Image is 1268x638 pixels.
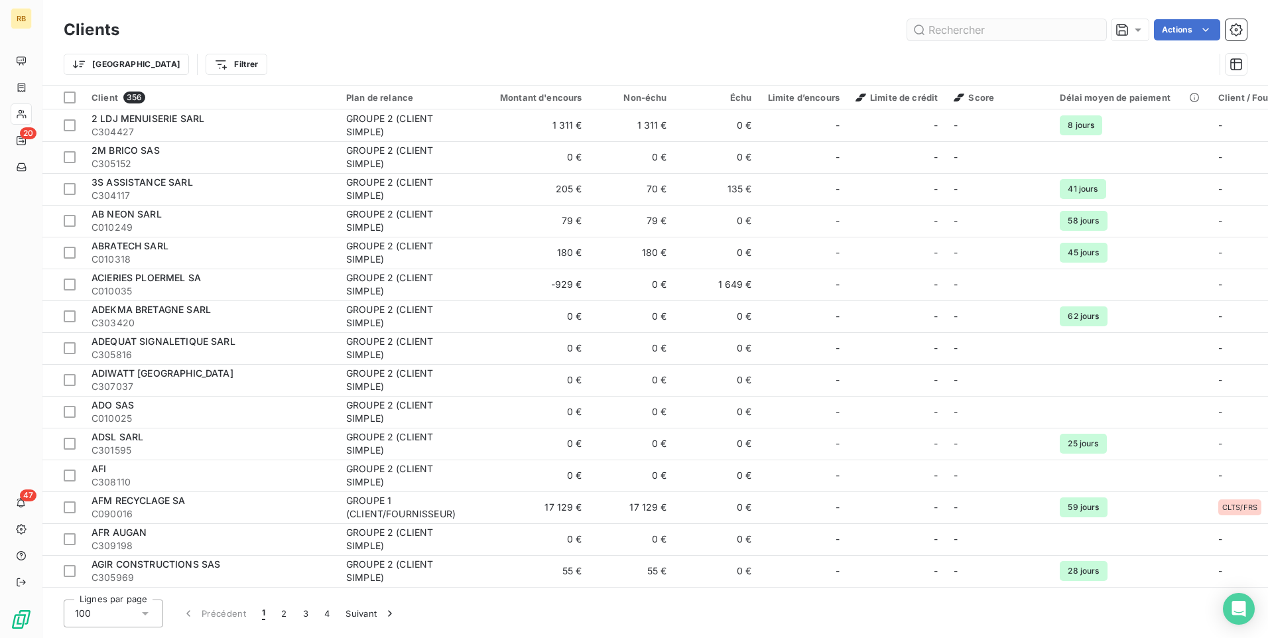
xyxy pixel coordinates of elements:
span: - [934,151,938,164]
span: ADIWATT [GEOGRAPHIC_DATA] [92,367,233,379]
span: - [934,278,938,291]
span: - [836,246,840,259]
span: - [836,214,840,227]
span: - [954,310,958,322]
td: 0 € [675,555,760,587]
span: - [934,342,938,355]
span: - [934,564,938,578]
td: 180 € [476,237,590,269]
td: 135 € [675,173,760,205]
span: 59 jours [1060,497,1107,517]
span: Client [92,92,118,103]
span: C309198 [92,539,330,552]
div: GROUPE 2 (CLIENT SIMPLE) [346,367,468,393]
td: 0 € [675,237,760,269]
div: Limite d’encours [768,92,840,103]
span: 2M BRICO SAS [92,145,160,156]
span: - [1218,310,1222,322]
td: 1 311 € [590,109,675,141]
span: - [954,501,958,513]
span: - [836,373,840,387]
span: - [1218,406,1222,417]
span: ADEKMA BRETAGNE SARL [92,304,211,315]
td: 0 € [590,300,675,332]
td: 180 € [590,237,675,269]
span: C090016 [92,507,330,521]
div: GROUPE 2 (CLIENT SIMPLE) [346,335,468,361]
span: - [954,406,958,417]
span: - [836,437,840,450]
h3: Clients [64,18,119,42]
td: 1 311 € [476,109,590,141]
td: 17 129 € [590,491,675,523]
td: 0 € [675,491,760,523]
span: - [934,373,938,387]
td: 55 € [590,555,675,587]
td: 0 € [476,460,590,491]
span: C010249 [92,221,330,234]
span: - [954,470,958,481]
td: 79 € [476,205,590,237]
button: 1 [254,600,273,627]
span: 47 [20,489,36,501]
td: 0 € [675,364,760,396]
td: 0 € [590,269,675,300]
span: - [954,374,958,385]
button: 3 [295,600,316,627]
span: C307037 [92,380,330,393]
td: 0 € [476,332,590,364]
span: - [836,533,840,546]
span: AGIR CONSTRUCTIONS SAS [92,558,220,570]
span: - [934,533,938,546]
span: - [934,119,938,132]
td: 0 € [675,141,760,173]
td: 0 € [590,587,675,619]
td: 0 € [476,523,590,555]
span: 45 jours [1060,243,1107,263]
td: 70 € [590,173,675,205]
span: 25 jours [1060,434,1106,454]
span: - [836,405,840,418]
button: Précédent [174,600,254,627]
span: C305152 [92,157,330,170]
td: 0 € [675,332,760,364]
span: C305969 [92,571,330,584]
span: - [1218,119,1222,131]
div: GROUPE 2 (CLIENT SIMPLE) [346,271,468,298]
span: - [1218,183,1222,194]
td: 0 € [590,460,675,491]
span: - [954,533,958,544]
span: - [1218,279,1222,290]
td: 0 € [675,109,760,141]
span: - [934,437,938,450]
span: 20 [20,127,36,139]
span: C305816 [92,348,330,361]
span: - [836,564,840,578]
span: C308110 [92,476,330,489]
span: - [934,246,938,259]
span: AB NEON SARL [92,208,162,220]
div: GROUPE 2 (CLIENT SIMPLE) [346,208,468,234]
td: 0 € [675,300,760,332]
span: - [954,438,958,449]
span: - [934,405,938,418]
span: ADO SAS [92,399,134,411]
td: 0 € [590,141,675,173]
div: GROUPE 2 (CLIENT SIMPLE) [346,239,468,266]
span: - [1218,438,1222,449]
span: C304427 [92,125,330,139]
span: ADEQUAT SIGNALETIQUE SARL [92,336,235,347]
div: GROUPE 2 (CLIENT SIMPLE) [346,399,468,425]
span: - [836,278,840,291]
span: C010025 [92,412,330,425]
span: - [954,565,958,576]
div: GROUPE 2 (CLIENT SIMPLE) [346,462,468,489]
span: - [836,501,840,514]
td: 0 € [476,428,590,460]
div: Délai moyen de paiement [1060,92,1202,103]
span: - [836,119,840,132]
td: 17 129 € [476,491,590,523]
td: 0 € [675,587,760,619]
span: C010035 [92,285,330,298]
span: CLTS/FRS [1222,503,1257,511]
